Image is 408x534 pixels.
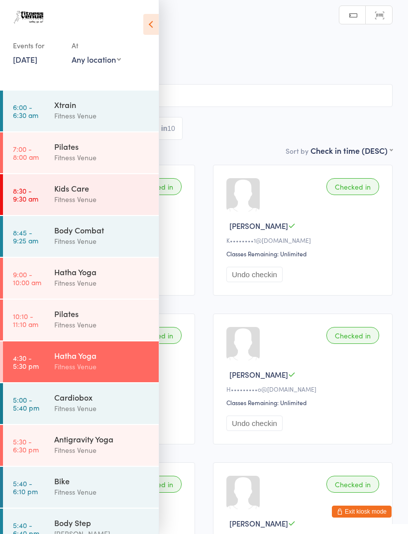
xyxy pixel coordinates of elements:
a: 5:00 -5:40 pmCardioboxFitness Venue [3,383,159,424]
a: 4:30 -5:30 pmHatha YogaFitness Venue [3,341,159,382]
label: Sort by [286,146,308,156]
div: Events for [13,37,62,54]
time: 9:00 - 10:00 am [13,270,41,286]
input: Search [15,84,393,107]
div: Fitness Venue [54,277,150,289]
div: At [72,37,121,54]
div: Body Combat [54,224,150,235]
div: Xtrain [54,99,150,110]
div: Fitness Venue [54,194,150,205]
div: Bike [54,475,150,486]
div: Fitness Venue [54,152,150,163]
div: K••••••••1@[DOMAIN_NAME] [226,236,382,244]
a: 6:00 -6:30 amXtrainFitness Venue [3,91,159,131]
div: Fitness Venue [54,444,150,456]
div: Classes Remaining: Unlimited [226,398,382,407]
time: 6:00 - 6:30 am [13,103,38,119]
div: Cardiobox [54,392,150,403]
span: Old Church [15,66,393,76]
div: Pilates [54,141,150,152]
time: 8:30 - 9:30 am [13,187,38,203]
time: 8:45 - 9:25 am [13,228,38,244]
span: [PERSON_NAME] [229,220,288,231]
div: Classes Remaining: Unlimited [226,249,382,258]
span: [PERSON_NAME] [229,369,288,380]
div: Antigravity Yoga [54,433,150,444]
time: 5:30 - 6:30 pm [13,437,39,453]
div: Pilates [54,308,150,319]
time: 7:00 - 8:00 am [13,145,39,161]
div: 10 [167,124,175,132]
div: Kids Care [54,183,150,194]
div: H•••••••••o@[DOMAIN_NAME] [226,385,382,393]
a: 9:00 -10:00 amHatha YogaFitness Venue [3,258,159,299]
button: Exit kiosk mode [332,506,392,518]
a: 10:10 -11:10 amPilatesFitness Venue [3,300,159,340]
button: Undo checkin [226,267,283,282]
div: Fitness Venue [54,361,150,372]
div: Check in time (DESC) [310,145,393,156]
h2: Hatha Yoga Check-in [15,25,393,41]
span: [DATE] 4:30pm [15,46,377,56]
div: Checked in [326,327,379,344]
a: 5:40 -6:10 pmBikeFitness Venue [3,467,159,508]
a: 5:30 -6:30 pmAntigravity YogaFitness Venue [3,425,159,466]
div: Any location [72,54,121,65]
a: [DATE] [13,54,37,65]
time: 5:40 - 6:10 pm [13,479,38,495]
img: Fitness Venue Whitsunday [10,7,47,27]
a: 8:45 -9:25 amBody CombatFitness Venue [3,216,159,257]
div: Fitness Venue [54,235,150,247]
div: Checked in [326,178,379,195]
div: Fitness Venue [54,319,150,330]
div: Fitness Venue [54,403,150,414]
time: 10:10 - 11:10 am [13,312,38,328]
div: Body Step [54,517,150,528]
time: 4:30 - 5:30 pm [13,354,39,370]
span: Fitness Venue [15,56,377,66]
button: Undo checkin [226,416,283,431]
span: [PERSON_NAME] [229,518,288,529]
a: 8:30 -9:30 amKids CareFitness Venue [3,174,159,215]
div: Fitness Venue [54,486,150,498]
div: Checked in [326,476,379,493]
time: 5:00 - 5:40 pm [13,396,39,412]
div: Hatha Yoga [54,350,150,361]
div: Fitness Venue [54,110,150,121]
a: 7:00 -8:00 amPilatesFitness Venue [3,132,159,173]
div: Hatha Yoga [54,266,150,277]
